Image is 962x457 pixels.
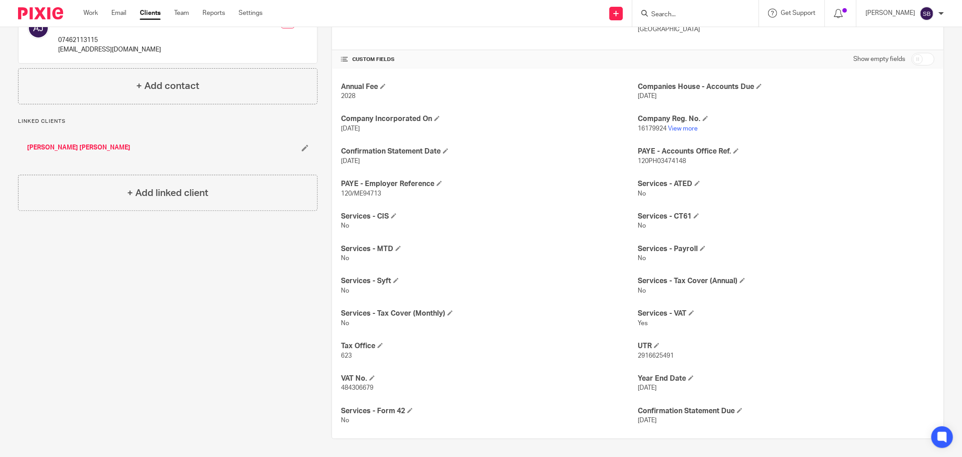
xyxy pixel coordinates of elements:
img: svg%3E [920,6,934,21]
span: No [638,288,646,294]
h4: PAYE - Employer Reference [341,179,638,189]
h4: Confirmation Statement Due [638,406,934,416]
a: Clients [140,9,161,18]
h4: UTR [638,341,934,351]
img: Pixie [18,7,63,19]
h4: Tax Office [341,341,638,351]
span: 120/ME94713 [341,191,381,197]
a: Work [83,9,98,18]
a: Settings [239,9,262,18]
p: [EMAIL_ADDRESS][DOMAIN_NAME] [58,45,176,54]
h4: Services - Form 42 [341,406,638,416]
span: [DATE] [638,385,657,391]
label: Show empty fields [853,55,905,64]
h4: Services - ATED [638,179,934,189]
span: 623 [341,353,352,359]
span: [DATE] [638,417,657,424]
h4: + Add contact [136,79,199,93]
h4: Services - VAT [638,309,934,318]
p: [PERSON_NAME] [865,9,915,18]
p: Linked clients [18,118,318,125]
a: [PERSON_NAME] [PERSON_NAME] [27,143,130,152]
a: View more [668,126,698,132]
span: No [341,320,349,326]
span: 2028 [341,93,355,99]
a: Reports [203,9,225,18]
span: Get Support [781,10,815,16]
span: No [341,223,349,229]
h4: Companies House - Accounts Due [638,82,934,92]
span: 484306679 [341,385,373,391]
span: No [341,288,349,294]
h4: Year End Date [638,374,934,383]
input: Search [650,11,732,19]
h4: Company Reg. No. [638,114,934,124]
span: 16179924 [638,126,667,132]
span: [DATE] [341,126,360,132]
h4: VAT No. [341,374,638,383]
span: [DATE] [638,93,657,99]
span: No [638,255,646,261]
span: No [341,417,349,424]
img: svg%3E [28,17,49,39]
h4: Company Incorporated On [341,114,638,124]
span: Yes [638,320,648,326]
h4: Services - Payroll [638,244,934,254]
h4: Services - Syft [341,276,638,286]
span: 2916625491 [638,353,674,359]
h4: + Add linked client [127,186,208,200]
span: 120PH03474148 [638,158,686,164]
h4: Services - CT61 [638,212,934,221]
h4: Services - Tax Cover (Annual) [638,276,934,286]
span: No [341,255,349,261]
h4: Services - CIS [341,212,638,221]
p: 07462113115 [58,36,176,45]
h4: PAYE - Accounts Office Ref. [638,147,934,156]
h4: Services - Tax Cover (Monthly) [341,309,638,318]
h4: CUSTOM FIELDS [341,56,638,63]
span: No [638,223,646,229]
a: Team [174,9,189,18]
span: [DATE] [341,158,360,164]
a: Email [111,9,126,18]
h4: Services - MTD [341,244,638,254]
h4: Annual Fee [341,82,638,92]
h4: Confirmation Statement Date [341,147,638,156]
span: No [638,191,646,197]
p: [GEOGRAPHIC_DATA] [638,25,934,34]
